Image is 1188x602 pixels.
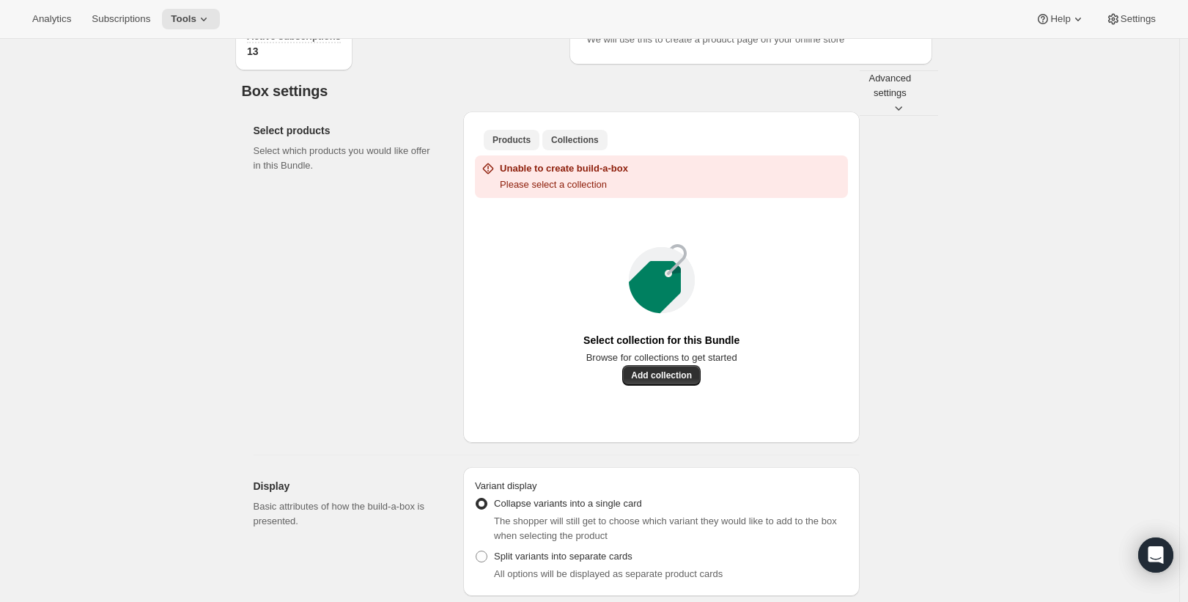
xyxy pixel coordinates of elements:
[587,34,845,45] span: We will use this to create a product page on your online store
[494,498,642,509] span: Collapse variants into a single card
[583,330,739,350] span: Select collection for this Bundle
[851,67,929,105] button: Advanced settings
[32,13,71,25] span: Analytics
[1121,13,1156,25] span: Settings
[494,551,632,562] span: Split variants into separate cards
[586,350,737,365] span: Browse for collections to get started
[500,161,628,176] h2: Unable to create build-a-box
[492,134,531,146] span: Products
[254,499,440,529] p: Basic attributes of how the build-a-box is presented.
[171,13,196,25] span: Tools
[1027,9,1093,29] button: Help
[475,479,848,493] div: Variant display
[494,568,723,579] span: All options will be displayed as separate product cards
[1138,537,1173,573] div: Open Intercom Messenger
[92,13,150,25] span: Subscriptions
[162,9,220,29] button: Tools
[500,177,628,192] p: Please select a collection
[23,9,80,29] button: Analytics
[622,365,701,386] button: Add collection
[1050,13,1070,25] span: Help
[254,144,440,173] p: Select which products you would like offer in this Bundle.
[254,479,440,493] h2: Display
[1097,9,1165,29] button: Settings
[83,9,159,29] button: Subscriptions
[247,44,341,59] span: 13
[631,370,692,381] span: Add collection
[254,123,440,138] h2: Select products
[551,134,599,146] span: Collections
[860,71,920,100] span: Advanced settings
[242,82,860,100] h2: Box settings
[494,515,837,541] span: The shopper will still get to choose which variant they would like to add to the box when selecti...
